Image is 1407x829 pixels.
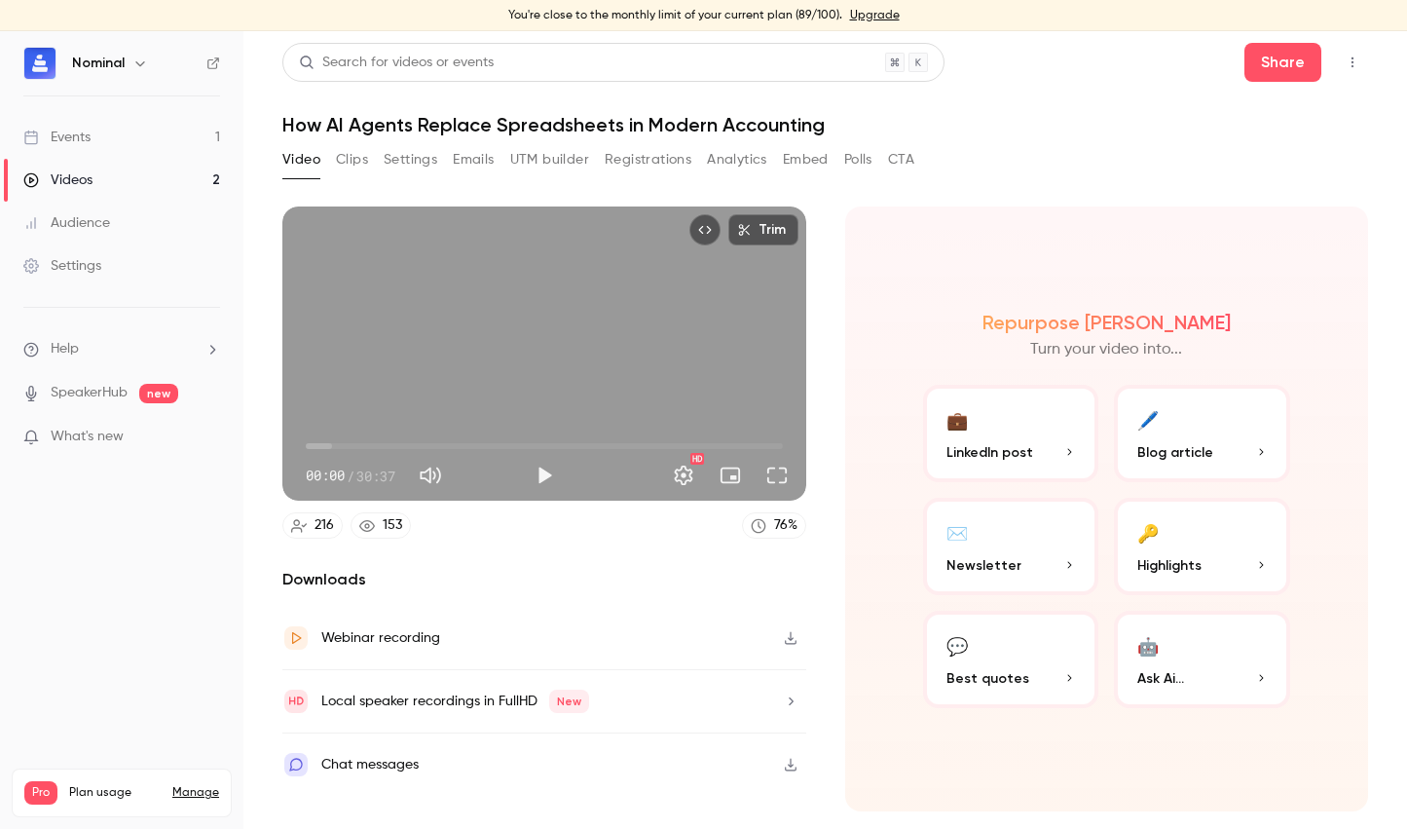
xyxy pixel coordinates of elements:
[1137,517,1159,547] div: 🔑
[1114,611,1290,708] button: 🤖Ask Ai...
[923,498,1099,595] button: ✉️Newsletter
[1244,43,1321,82] button: Share
[282,144,320,175] button: Video
[707,144,767,175] button: Analytics
[510,144,589,175] button: UTM builder
[72,54,125,73] h6: Nominal
[306,466,345,486] span: 00:00
[605,144,691,175] button: Registrations
[453,144,494,175] button: Emails
[888,144,914,175] button: CTA
[758,456,796,495] button: Full screen
[982,311,1231,334] h2: Repurpose [PERSON_NAME]
[347,466,354,486] span: /
[690,453,704,465] div: HD
[946,442,1033,463] span: LinkedIn post
[69,785,161,801] span: Plan usage
[742,512,806,539] a: 76%
[1114,498,1290,595] button: 🔑Highlights
[1137,630,1159,660] div: 🤖
[315,515,334,536] div: 216
[1137,404,1159,434] div: 🖊️
[51,339,79,359] span: Help
[783,144,829,175] button: Embed
[23,256,101,276] div: Settings
[923,611,1099,708] button: 💬Best quotes
[728,214,798,245] button: Trim
[23,128,91,147] div: Events
[383,515,402,536] div: 153
[321,753,419,776] div: Chat messages
[525,456,564,495] button: Play
[844,144,872,175] button: Polls
[23,339,220,359] li: help-dropdown-opener
[282,113,1368,136] h1: How AI Agents Replace Spreadsheets in Modern Accounting
[664,456,703,495] button: Settings
[1114,385,1290,482] button: 🖊️Blog article
[1030,338,1182,361] p: Turn your video into...
[411,456,450,495] button: Mute
[946,517,968,547] div: ✉️
[24,781,57,805] span: Pro
[1137,668,1184,689] span: Ask Ai...
[282,512,343,539] a: 216
[689,214,721,245] button: Embed video
[139,384,178,403] span: new
[306,466,395,486] div: 00:00
[946,555,1021,576] span: Newsletter
[384,144,437,175] button: Settings
[1137,442,1213,463] span: Blog article
[336,144,368,175] button: Clips
[299,53,494,73] div: Search for videos or events
[23,213,110,233] div: Audience
[923,385,1099,482] button: 💼LinkedIn post
[23,170,93,190] div: Videos
[356,466,395,486] span: 30:37
[51,427,124,447] span: What's new
[549,690,589,713] span: New
[1337,47,1368,78] button: Top Bar Actions
[946,668,1029,689] span: Best quotes
[172,785,219,801] a: Manage
[51,383,128,403] a: SpeakerHub
[850,8,900,23] a: Upgrade
[351,512,411,539] a: 153
[24,48,56,79] img: Nominal
[946,630,968,660] div: 💬
[321,626,440,650] div: Webinar recording
[321,690,589,713] div: Local speaker recordings in FullHD
[774,515,797,536] div: 76 %
[1137,555,1202,576] span: Highlights
[711,456,750,495] button: Turn on miniplayer
[282,568,806,591] h2: Downloads
[946,404,968,434] div: 💼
